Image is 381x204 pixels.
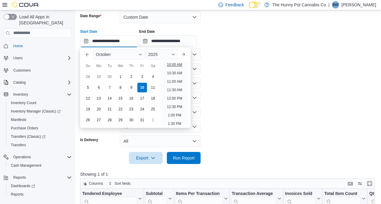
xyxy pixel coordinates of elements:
div: day-14 [105,94,114,103]
span: Reports [8,191,72,198]
span: Purchase Orders [11,126,38,131]
div: Tendered Employee [82,191,137,196]
span: Load All Apps in [GEOGRAPHIC_DATA] [17,14,72,26]
span: Cash Management [8,162,72,169]
button: Operations [1,153,74,161]
button: Open list of options [192,66,197,71]
div: day-28 [105,115,114,125]
div: day-2 [126,72,136,82]
div: day-1 [116,72,125,82]
button: Previous Month [83,50,92,59]
button: Inventory Count [6,99,74,107]
a: Dashboards [8,182,37,190]
li: 1:00 PM [165,112,184,119]
a: Inventory Count [8,99,39,107]
div: day-23 [126,104,136,114]
button: Home [1,42,74,50]
button: Custom Date [120,11,201,23]
button: Run Report [167,152,201,164]
div: day-22 [116,104,125,114]
p: Showing 1 of 1 [80,171,378,177]
div: day-13 [94,94,104,103]
button: Reports [11,174,28,181]
span: Purchase Orders [8,125,72,132]
span: Export [133,152,159,164]
div: day-21 [105,104,114,114]
div: day-17 [137,94,147,103]
div: day-15 [116,94,125,103]
div: day-4 [148,72,158,82]
button: Manifests [6,116,74,124]
li: 11:00 AM [164,78,185,85]
span: Inventory [13,92,28,97]
span: Customers [11,66,72,74]
button: Operations [11,153,33,161]
button: Sort fields [106,180,133,187]
span: Catalog [13,80,26,85]
span: Inventory Count [8,99,72,107]
label: Start Date [80,29,97,34]
span: Transfers [8,141,72,149]
span: Manifests [8,116,72,123]
input: Press the down key to open a popover containing a calendar. [139,35,197,47]
button: All [120,135,201,147]
div: Fr [137,61,147,71]
a: Inventory Manager (Classic) [8,108,63,115]
span: Sort fields [114,181,130,186]
span: Run Report [173,155,195,161]
div: day-3 [137,72,147,82]
a: Manifests [8,116,29,123]
input: Press the down key to enter a popover containing a calendar. Press the escape key to close the po... [80,35,138,47]
div: Total Item Count [324,191,361,196]
span: Transfers [11,143,26,147]
button: Open list of options [192,81,197,86]
li: 11:30 AM [164,86,185,94]
span: Operations [13,155,31,159]
a: Transfers (Classic) [6,132,74,141]
div: Th [126,61,136,71]
span: Catalog [11,79,72,86]
a: Transfers (Classic) [8,133,48,140]
ul: Time [161,62,188,125]
span: October [96,52,111,57]
span: Customers [13,68,31,73]
img: Cova [12,2,39,8]
button: Open list of options [192,95,197,100]
a: Inventory Manager (Classic) [6,107,74,116]
button: Export [129,152,163,164]
span: Manifests [11,117,26,122]
span: Feedback [226,2,244,8]
span: Inventory Manager (Classic) [8,108,72,115]
div: day-7 [105,83,114,92]
span: Inventory [11,91,72,98]
div: day-5 [83,83,93,92]
div: day-30 [126,115,136,125]
a: Purchase Orders [8,125,41,132]
button: Customers [1,66,74,75]
div: day-20 [94,104,104,114]
button: Reports [1,173,74,182]
button: Inventory [1,90,74,99]
span: Dashboards [11,184,35,188]
div: October, 2025 [83,71,158,125]
p: [PERSON_NAME] [342,1,376,8]
a: Dashboards [6,182,74,190]
div: day-27 [94,115,104,125]
button: Open list of options [192,52,197,57]
button: Reports [6,190,74,199]
button: Inventory [11,91,30,98]
div: Items Per Transaction [176,191,223,196]
label: End Date [139,29,155,34]
button: Catalog [11,79,28,86]
div: Button. Open the year selector. 2025 is currently selected. [146,50,177,59]
a: Customers [11,67,33,74]
span: Reports [11,174,72,181]
button: Keyboard shortcuts [347,180,354,187]
div: day-19 [83,104,93,114]
button: Columns [80,180,105,187]
div: day-12 [83,94,93,103]
li: 12:00 PM [164,95,185,102]
div: day-9 [126,83,136,92]
div: day-29 [116,115,125,125]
